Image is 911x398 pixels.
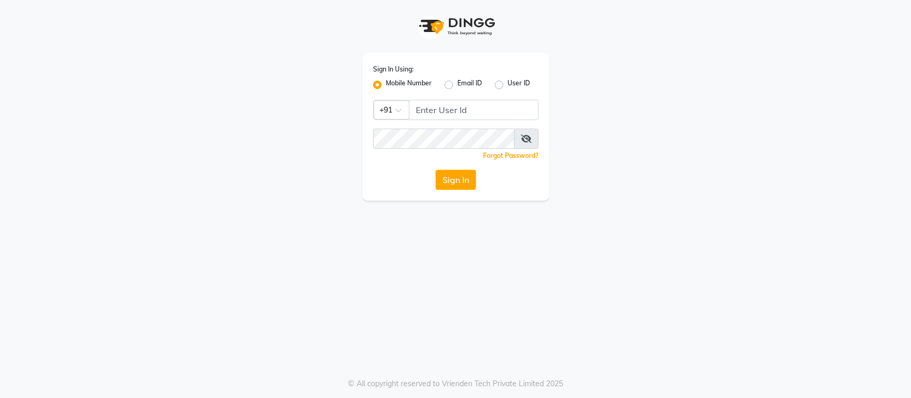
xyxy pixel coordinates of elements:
button: Sign In [435,170,476,190]
label: Email ID [457,78,482,91]
a: Forgot Password? [483,152,538,160]
label: User ID [508,78,530,91]
label: Mobile Number [386,78,432,91]
input: Username [409,100,538,120]
label: Sign In Using: [373,65,414,74]
input: Username [373,129,514,149]
img: logo1.svg [413,11,498,42]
